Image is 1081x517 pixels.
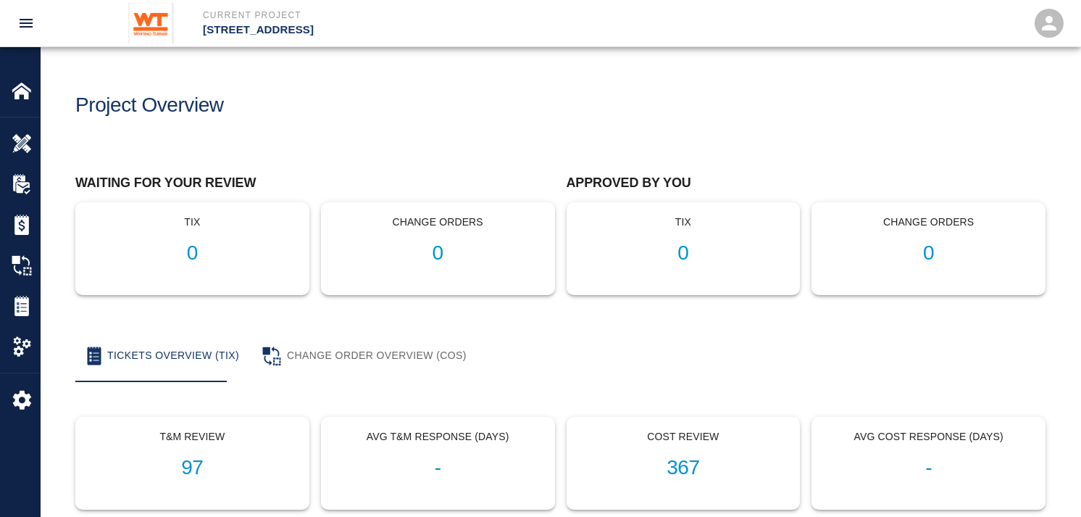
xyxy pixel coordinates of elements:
h2: Approved by you [567,175,1046,191]
p: Change Orders [333,215,543,230]
p: Change Orders [824,215,1033,230]
p: tix [579,215,788,230]
iframe: Chat Widget [1009,447,1081,517]
h2: Waiting for your review [75,175,555,191]
h1: 0 [88,241,297,265]
button: Change Order Overview (COS) [251,330,478,382]
p: T&M Review [88,429,297,444]
img: Whiting-Turner [128,3,174,44]
button: Tickets Overview (TIX) [75,330,251,382]
button: open drawer [9,6,43,41]
h1: 97 [88,456,297,480]
p: tix [88,215,297,230]
h1: 0 [333,241,543,265]
p: Current Project [203,9,619,22]
p: Avg T&M Response (Days) [333,429,543,444]
h1: Project Overview [75,94,224,117]
h1: - [824,456,1033,480]
h1: - [333,456,543,480]
h1: 367 [579,456,788,480]
h1: 0 [824,241,1033,265]
p: Cost Review [579,429,788,444]
p: [STREET_ADDRESS] [203,22,619,38]
h1: 0 [579,241,788,265]
p: Avg Cost Response (Days) [824,429,1033,444]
